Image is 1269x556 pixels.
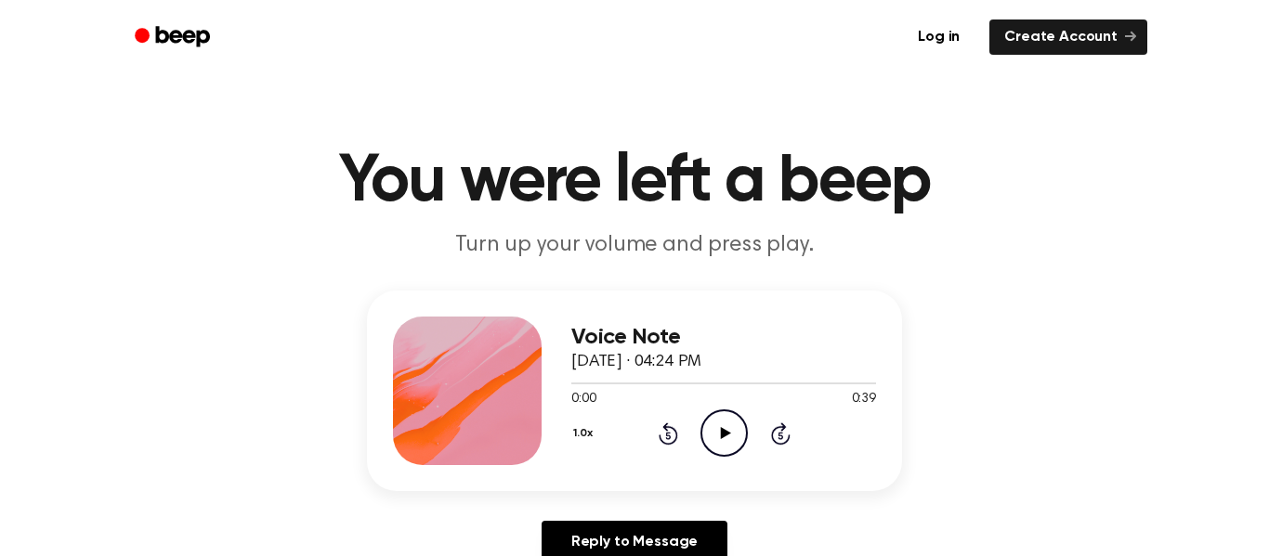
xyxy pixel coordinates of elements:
p: Turn up your volume and press play. [278,230,991,261]
span: [DATE] · 04:24 PM [571,354,701,370]
h1: You were left a beep [159,149,1110,215]
button: 1.0x [571,418,599,449]
a: Create Account [989,19,1147,55]
h3: Voice Note [571,325,876,350]
span: 0:00 [571,390,595,409]
a: Log in [899,16,978,58]
a: Beep [122,19,227,56]
span: 0:39 [852,390,876,409]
